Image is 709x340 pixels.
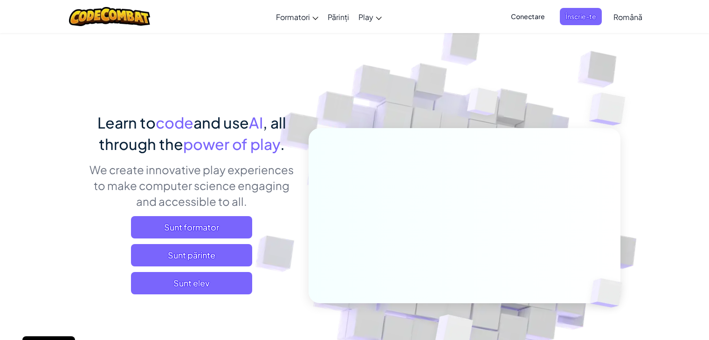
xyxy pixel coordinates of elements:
img: CodeCombat logo [69,7,151,26]
span: Română [613,12,642,22]
span: code [156,113,193,132]
a: Română [609,4,647,29]
span: Play [358,12,373,22]
a: Play [354,4,386,29]
button: Conectare [505,8,551,25]
span: Formatori [276,12,310,22]
a: Sunt părinte [131,244,252,266]
button: Sunt elev [131,272,252,294]
span: power of play [183,135,280,153]
img: Overlap cubes [449,69,516,139]
a: Formatori [271,4,323,29]
button: Înscrie-te [560,8,602,25]
span: AI [249,113,263,132]
p: We create innovative play experiences to make computer science engaging and accessible to all. [89,162,295,209]
img: Overlap cubes [571,70,651,149]
a: Sunt formator [131,216,252,238]
span: and use [193,113,249,132]
span: Learn to [97,113,156,132]
a: Părinți [323,4,354,29]
span: . [280,135,285,153]
img: Overlap cubes [574,259,644,327]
